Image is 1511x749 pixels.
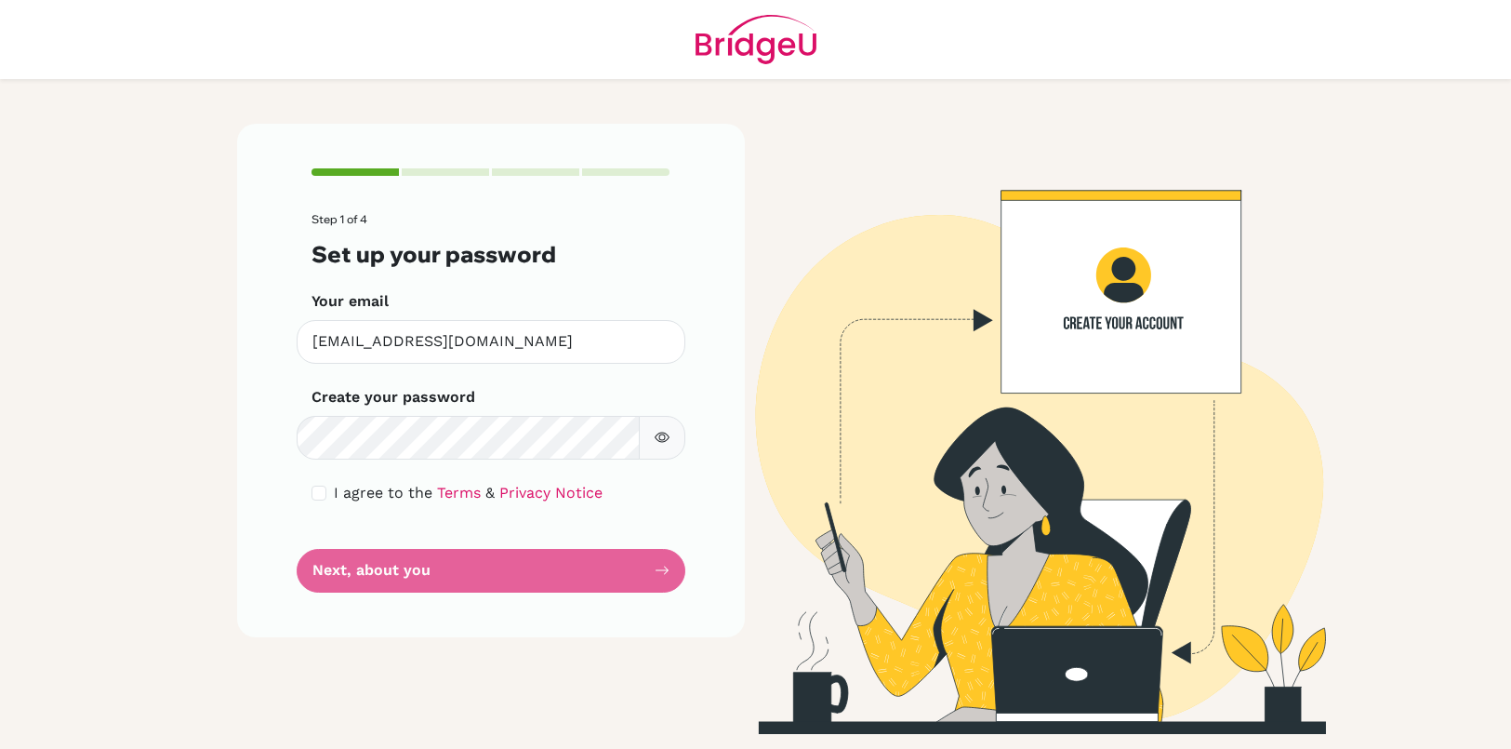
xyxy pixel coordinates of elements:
[297,320,685,364] input: Insert your email*
[311,212,367,226] span: Step 1 of 4
[437,484,481,502] a: Terms
[499,484,603,502] a: Privacy Notice
[334,484,432,502] span: I agree to the
[485,484,495,502] span: &
[311,241,670,268] h3: Set up your password
[311,386,475,408] label: Create your password
[311,290,389,313] label: Your email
